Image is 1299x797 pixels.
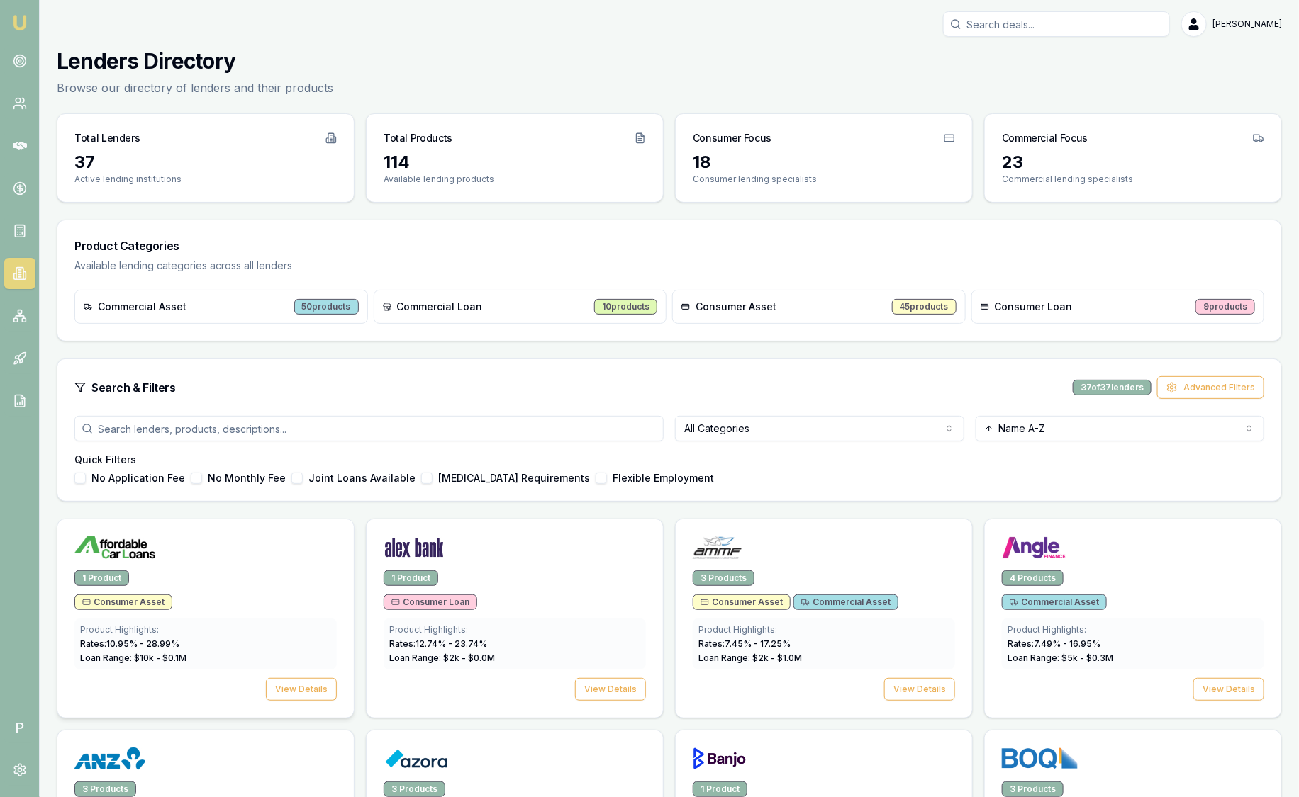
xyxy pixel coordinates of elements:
[884,678,955,701] button: View Details
[613,473,714,483] label: Flexible Employment
[693,131,771,145] h3: Consumer Focus
[74,747,145,770] img: ANZ logo
[943,11,1170,37] input: Search deals
[1002,536,1066,559] img: Angle Finance logo
[1002,747,1078,770] img: BOQ Finance logo
[80,652,186,663] span: Loan Range: $ 10 k - $ 0.1 M
[1212,18,1282,30] span: [PERSON_NAME]
[675,519,973,718] a: AMMF logo3 ProductsConsumer AssetCommercial AssetProduct Highlights:Rates:7.45% - 17.25%Loan Rang...
[384,570,438,586] div: 1 Product
[696,300,776,314] span: Consumer Asset
[91,473,185,483] label: No Application Fee
[82,597,165,608] span: Consumer Asset
[366,519,664,718] a: Alex Bank logo1 ProductConsumer LoanProduct Highlights:Rates:12.74% - 23.74%Loan Range: $2k - $0....
[80,624,331,635] div: Product Highlights:
[1008,624,1259,635] div: Product Highlights:
[698,624,949,635] div: Product Highlights:
[389,638,487,649] span: Rates: 12.74 % - 23.74 %
[74,131,140,145] h3: Total Lenders
[1195,299,1255,315] div: 9 products
[995,300,1073,314] span: Consumer Loan
[208,473,286,483] label: No Monthly Fee
[74,151,337,174] div: 37
[1157,376,1264,399] button: Advanced Filters
[266,678,337,701] button: View Details
[389,624,640,635] div: Product Highlights:
[384,536,445,559] img: Alex Bank logo
[397,300,483,314] span: Commercial Loan
[98,300,186,314] span: Commercial Asset
[57,519,355,718] a: Affordable Car Loans logo1 ProductConsumer AssetProduct Highlights:Rates:10.95% - 28.99%Loan Rang...
[389,652,495,663] span: Loan Range: $ 2 k - $ 0.0 M
[74,781,136,797] div: 3 Products
[74,416,664,441] input: Search lenders, products, descriptions...
[74,237,1264,254] h3: Product Categories
[384,747,449,770] img: Azora logo
[693,747,747,770] img: Banjo logo
[1002,781,1064,797] div: 3 Products
[11,14,28,31] img: emu-icon-u.png
[1002,174,1264,185] p: Commercial lending specialists
[892,299,957,315] div: 45 products
[1008,652,1113,663] span: Loan Range: $ 5 k - $ 0.3 M
[693,151,955,174] div: 18
[80,638,179,649] span: Rates: 10.95 % - 28.99 %
[438,473,590,483] label: [MEDICAL_DATA] Requirements
[698,652,802,663] span: Loan Range: $ 2 k - $ 1.0 M
[74,570,129,586] div: 1 Product
[57,79,333,96] p: Browse our directory of lenders and their products
[984,519,1282,718] a: Angle Finance logo4 ProductsCommercial AssetProduct Highlights:Rates:7.49% - 16.95%Loan Range: $5...
[1002,570,1064,586] div: 4 Products
[384,131,452,145] h3: Total Products
[74,174,337,185] p: Active lending institutions
[693,174,955,185] p: Consumer lending specialists
[698,638,791,649] span: Rates: 7.45 % - 17.25 %
[801,597,891,608] span: Commercial Asset
[1193,678,1264,701] button: View Details
[384,174,646,185] p: Available lending products
[91,379,176,396] h3: Search & Filters
[57,48,333,74] h1: Lenders Directory
[294,299,359,315] div: 50 products
[701,597,783,608] span: Consumer Asset
[308,473,416,483] label: Joint Loans Available
[4,712,35,743] span: P
[74,259,1264,273] p: Available lending categories across all lenders
[1010,597,1099,608] span: Commercial Asset
[693,536,742,559] img: AMMF logo
[594,299,657,315] div: 10 products
[1002,151,1264,174] div: 23
[74,453,1264,467] h4: Quick Filters
[74,536,155,559] img: Affordable Car Loans logo
[693,570,754,586] div: 3 Products
[1002,131,1088,145] h3: Commercial Focus
[1008,638,1100,649] span: Rates: 7.49 % - 16.95 %
[693,781,747,797] div: 1 Product
[575,678,646,701] button: View Details
[1073,380,1152,395] div: 37 of 37 lenders
[391,597,469,608] span: Consumer Loan
[384,781,445,797] div: 3 Products
[384,151,646,174] div: 114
